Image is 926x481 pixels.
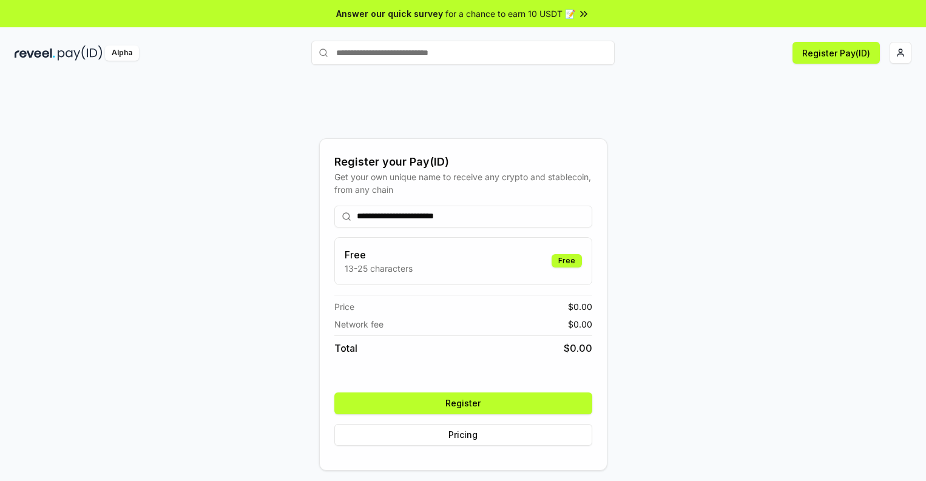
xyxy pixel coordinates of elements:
[334,318,384,331] span: Network fee
[568,318,592,331] span: $ 0.00
[552,254,582,267] div: Free
[334,341,357,355] span: Total
[345,247,413,262] h3: Free
[336,7,443,20] span: Answer our quick survey
[105,45,139,61] div: Alpha
[334,170,592,196] div: Get your own unique name to receive any crypto and stablecoin, from any chain
[334,153,592,170] div: Register your Pay(ID)
[15,45,55,61] img: reveel_dark
[564,341,592,355] span: $ 0.00
[58,45,103,61] img: pay_id
[793,42,880,64] button: Register Pay(ID)
[568,300,592,313] span: $ 0.00
[445,7,575,20] span: for a chance to earn 10 USDT 📝
[334,424,592,446] button: Pricing
[334,392,592,414] button: Register
[334,300,354,313] span: Price
[345,262,413,275] p: 13-25 characters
